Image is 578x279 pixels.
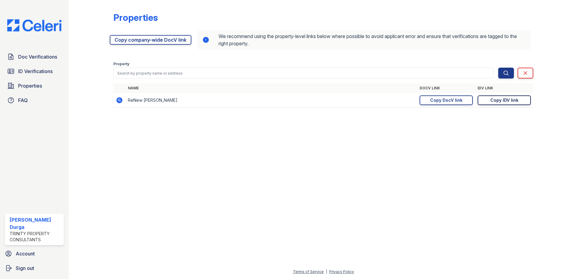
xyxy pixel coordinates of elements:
th: DocV Link [417,83,475,93]
div: We recommend using the property-level links below where possible to avoid applicant error and ens... [197,30,531,50]
span: FAQ [18,97,28,104]
span: ID Verifications [18,68,53,75]
a: Sign out [2,262,66,274]
span: Sign out [16,265,34,272]
span: Account [16,250,35,257]
a: Copy company-wide DocV link [110,35,191,45]
label: Property [113,62,129,66]
div: Copy DocV link [430,97,463,103]
a: Privacy Policy [329,269,354,274]
div: Properties [113,12,158,23]
input: Search by property name or address [113,68,493,79]
div: Copy IDV link [490,97,518,103]
a: Terms of Service [293,269,324,274]
th: Name [125,83,417,93]
a: Doc Verifications [5,51,64,63]
span: Doc Verifications [18,53,57,60]
a: Properties [5,80,64,92]
a: ID Verifications [5,65,64,77]
span: Properties [18,82,42,89]
a: Copy IDV link [478,95,531,105]
a: Copy DocV link [420,95,473,105]
td: ReNew [PERSON_NAME] [125,93,417,108]
div: | [326,269,327,274]
div: [PERSON_NAME] Durga [10,216,61,231]
img: CE_Logo_Blue-a8612792a0a2168367f1c8372b55b34899dd931a85d93a1a3d3e32e68fde9ad4.png [2,19,66,31]
a: FAQ [5,94,64,106]
div: Trinity Property Consultants [10,231,61,243]
a: Account [2,248,66,260]
th: IDV Link [475,83,533,93]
